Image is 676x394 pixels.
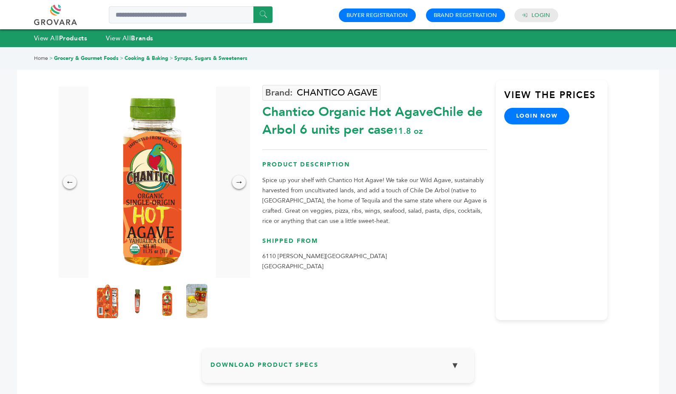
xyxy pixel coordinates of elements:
[174,55,247,62] a: Syrups, Sugars & Sweeteners
[232,175,246,189] div: →
[54,55,119,62] a: Grocery & Gourmet Foods
[156,284,178,318] img: Chantico Organic Hot Agave-Chile de Arbol 6 units per case 11.8 oz
[210,356,466,381] h3: Download Product Specs
[120,55,123,62] span: >
[262,251,487,272] p: 6110 [PERSON_NAME][GEOGRAPHIC_DATA] [GEOGRAPHIC_DATA]
[434,11,497,19] a: Brand Registration
[125,55,168,62] a: Cooking & Baking
[262,237,487,252] h3: Shipped From
[59,34,87,42] strong: Products
[34,55,48,62] a: Home
[170,55,173,62] span: >
[63,175,77,189] div: ←
[186,284,207,318] img: Chantico Organic Hot Agave-Chile de Arbol 6 units per case 11.8 oz
[88,87,216,278] img: Chantico Organic Hot Agave-Chile de Arbol 6 units per case 11.8 oz
[97,284,118,318] img: Chantico Organic Hot Agave-Chile de Arbol 6 units per case 11.8 oz Product Label
[531,11,550,19] a: Login
[393,125,423,137] span: 11.8 oz
[262,160,487,175] h3: Product Description
[504,89,608,108] h3: View the Prices
[262,99,487,139] div: Chantico Organic Hot AgaveChile de Arbol 6 units per case
[34,34,88,42] a: View AllProducts
[262,85,381,101] a: CHANTICO AGAVE
[504,108,570,124] a: login now
[444,356,466,374] button: ▼
[49,55,53,62] span: >
[109,6,273,23] input: Search a product or brand...
[106,34,153,42] a: View AllBrands
[262,175,487,226] p: Spice up your shelf with Chantico Hot Agave! We take our Wild Agave, sustainably harvested from u...
[131,34,153,42] strong: Brands
[347,11,408,19] a: Buyer Registration
[127,284,148,318] img: Chantico Organic Hot Agave-Chile de Arbol 6 units per case 11.8 oz Nutrition Info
